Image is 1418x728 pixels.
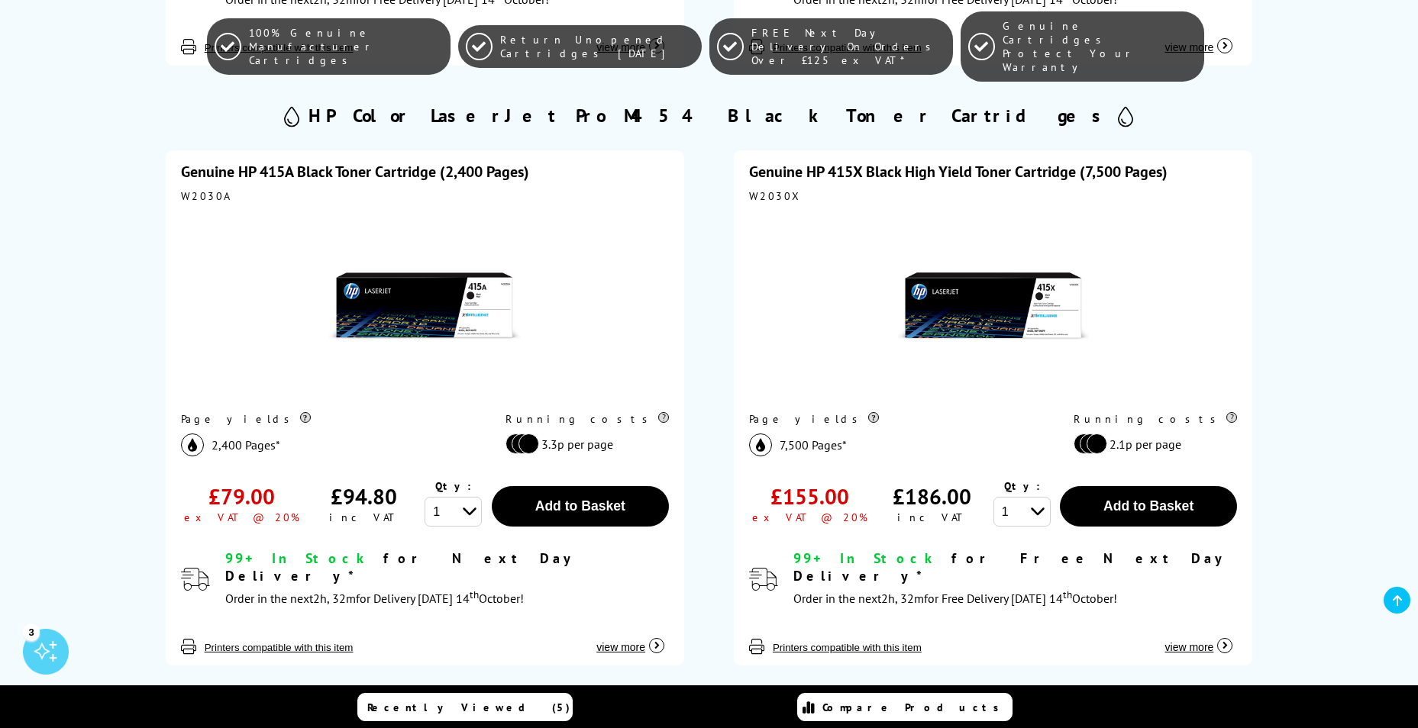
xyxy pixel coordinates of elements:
[212,437,280,453] span: 2,400 Pages*
[1161,625,1238,654] button: view more
[770,482,849,511] div: £155.00
[308,104,1110,127] h2: HP Color LaserJet Pro M454 Black Toner Cartridges
[752,511,867,524] div: ex VAT @ 20%
[797,693,1013,721] a: Compare Products
[897,511,967,524] div: inc VAT
[898,211,1089,401] img: HP 415X Black High Yield Toner Cartridge (7,500 Pages)
[367,701,570,714] span: Recently Viewed (5)
[893,482,971,511] div: £186.00
[329,211,520,401] img: HP 415A Black Toner Cartridge (2,400 Pages)
[793,549,938,567] span: 99+ In Stock
[749,189,1237,203] div: W2030X
[1165,641,1214,653] span: view more
[23,623,40,640] div: 3
[435,479,471,493] span: Qty:
[181,412,474,426] div: Page yields
[793,549,1229,585] span: for Free Next Day Delivery*
[331,482,397,511] div: £94.80
[225,549,578,585] span: for Next Day Delivery*
[506,433,661,454] li: 3.3p per page
[749,433,772,456] img: black_icon.svg
[225,549,370,567] span: 99+ In Stock
[822,701,1007,714] span: Compare Products
[225,591,524,606] span: Order in the next for Delivery [DATE] 14 October!
[1103,498,1194,514] span: Add to Basket
[768,641,926,654] button: Printers compatible with this item
[535,498,625,514] span: Add to Basket
[313,591,356,606] span: 2h, 32m
[357,693,573,721] a: Recently Viewed (5)
[881,591,924,606] span: 2h, 32m
[225,549,669,610] div: modal_delivery
[1063,588,1072,601] sup: th
[1004,479,1040,493] span: Qty:
[793,549,1237,610] div: modal_delivery
[780,437,847,453] span: 7,500 Pages*
[470,588,479,601] sup: th
[1003,19,1196,74] span: Genuine Cartridges Protect Your Warranty
[200,641,358,654] button: Printers compatible with this item
[1074,412,1237,426] div: Running costs
[793,591,1117,606] span: Order in the next for Free Delivery [DATE] 14 October!
[749,162,1168,182] a: Genuine HP 415X Black High Yield Toner Cartridge (7,500 Pages)
[592,625,669,654] button: view more
[181,162,529,182] a: Genuine HP 415A Black Toner Cartridge (2,400 Pages)
[751,26,945,67] span: FREE Next Day Delivery On Orders Over £125 ex VAT*
[492,486,669,527] button: Add to Basket
[249,26,442,67] span: 100% Genuine Manufacturer Cartridges
[1074,433,1229,454] li: 2.1p per page
[749,412,1042,426] div: Page yields
[1060,486,1237,527] button: Add to Basket
[596,641,645,653] span: view more
[329,511,399,524] div: inc VAT
[500,33,693,60] span: Return Unopened Cartridges [DATE]
[181,189,669,203] div: W2030A
[506,412,669,426] div: Running costs
[208,482,275,511] div: £79.00
[184,511,299,524] div: ex VAT @ 20%
[181,433,204,456] img: black_icon.svg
